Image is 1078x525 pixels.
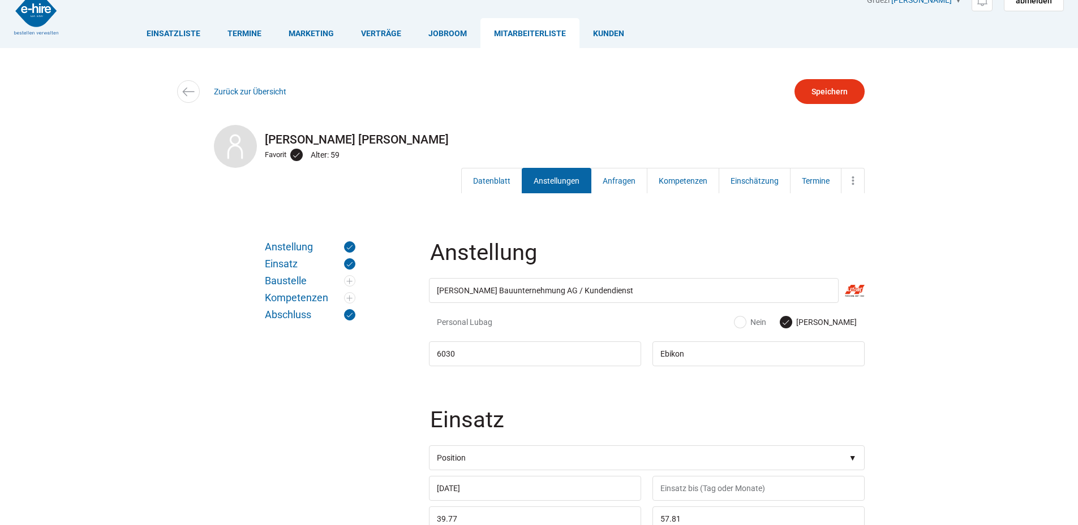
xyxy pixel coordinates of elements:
[214,18,275,48] a: Termine
[480,18,579,48] a: Mitarbeiterliste
[429,241,867,278] legend: Anstellung
[133,18,214,48] a: Einsatzliste
[461,168,522,193] a: Datenblatt
[735,316,766,328] label: Nein
[591,168,647,193] a: Anfragen
[652,341,865,366] input: Arbeitsort Ort
[415,18,480,48] a: Jobroom
[579,18,638,48] a: Kunden
[522,168,591,193] a: Anstellungen
[429,476,641,501] input: Einsatz von (Tag oder Jahr)
[180,84,196,100] img: icon-arrow-left.svg
[311,147,342,162] div: Alter: 59
[437,316,575,328] span: Personal Lubag
[275,18,347,48] a: Marketing
[265,241,355,253] a: Anstellung
[647,168,719,193] a: Kompetenzen
[265,258,355,270] a: Einsatz
[790,168,841,193] a: Termine
[719,168,791,193] a: Einschätzung
[794,79,865,104] input: Speichern
[265,275,355,287] a: Baustelle
[265,309,355,320] a: Abschluss
[429,278,839,303] input: Firma
[214,133,865,146] h2: [PERSON_NAME] [PERSON_NAME]
[780,316,857,328] label: [PERSON_NAME]
[214,87,286,96] a: Zurück zur Übersicht
[652,476,865,501] input: Einsatz bis (Tag oder Monate)
[347,18,415,48] a: Verträge
[429,409,867,445] legend: Einsatz
[429,341,641,366] input: Arbeitsort PLZ
[265,292,355,303] a: Kompetenzen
